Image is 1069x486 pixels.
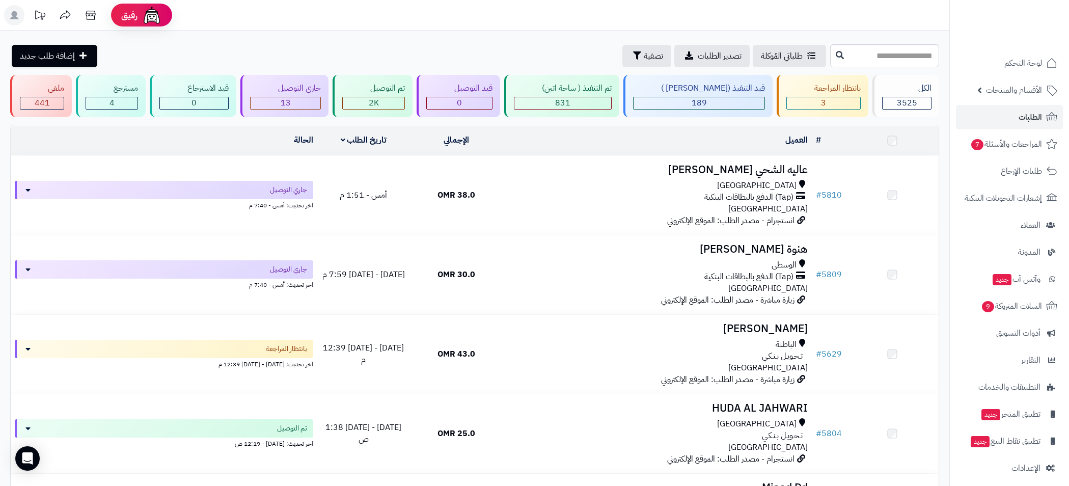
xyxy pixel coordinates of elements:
span: المراجعات والأسئلة [970,137,1042,151]
span: التطبيقات والخدمات [978,380,1040,394]
span: تصدير الطلبات [698,50,742,62]
span: جاري التوصيل [270,185,307,195]
a: إشعارات التحويلات البنكية [956,186,1063,210]
span: 38.0 OMR [437,189,475,201]
a: تم التوصيل 2K [331,75,415,117]
div: 3 [787,97,860,109]
div: جاري التوصيل [250,83,321,94]
span: 0 [457,97,462,109]
span: [DATE] - [DATE] 12:39 م [323,342,404,366]
div: Open Intercom Messenger [15,446,40,471]
span: زيارة مباشرة - مصدر الطلب: الموقع الإلكتروني [661,373,794,386]
span: 43.0 OMR [437,348,475,360]
a: تطبيق المتجرجديد [956,402,1063,426]
a: المراجعات والأسئلة7 [956,132,1063,156]
span: بانتظار المراجعة [266,344,307,354]
a: أدوات التسويق [956,321,1063,345]
a: الإعدادات [956,456,1063,480]
div: 441 [20,97,64,109]
span: رفيق [121,9,138,21]
span: 13 [281,97,291,109]
a: الحالة [294,134,313,146]
span: 441 [35,97,50,109]
div: اخر تحديث: [DATE] - [DATE] 12:39 م [15,358,313,369]
a: المدونة [956,240,1063,264]
h3: HUDA AL JAHWARI [507,402,808,414]
a: الطلبات [956,105,1063,129]
div: اخر تحديث: أمس - 7:40 م [15,199,313,210]
span: السلات المتروكة [981,299,1042,313]
span: # [816,427,821,440]
span: أدوات التسويق [996,326,1040,340]
span: 189 [692,97,707,109]
span: 4 [109,97,115,109]
h3: [PERSON_NAME] [507,323,808,335]
span: جديد [971,436,990,447]
div: اخر تحديث: [DATE] - 12:19 ص [15,438,313,448]
span: تـحـويـل بـنـكـي [762,350,803,362]
span: (Tap) الدفع بالبطاقات البنكية [704,192,793,203]
div: 0 [160,97,228,109]
span: إضافة طلب جديد [20,50,75,62]
a: ملغي 441 [8,75,74,117]
a: التقارير [956,348,1063,372]
span: الباطنة [776,339,797,350]
a: تحديثات المنصة [27,5,52,28]
span: تصفية [644,50,663,62]
a: #5810 [816,189,842,201]
span: تم التوصيل [277,423,307,434]
span: تطبيق نقاط البيع [970,434,1040,448]
div: 13 [251,97,320,109]
span: 7 [971,139,983,150]
a: تطبيق نقاط البيعجديد [956,429,1063,453]
a: التطبيقات والخدمات [956,375,1063,399]
a: قيد التنفيذ ([PERSON_NAME] ) 189 [621,75,775,117]
span: تطبيق المتجر [980,407,1040,421]
div: اخر تحديث: أمس - 7:40 م [15,279,313,289]
div: ملغي [20,83,64,94]
span: التقارير [1021,353,1040,367]
span: العملاء [1021,218,1040,232]
h3: عاليه الشحي [PERSON_NAME] [507,164,808,176]
a: لوحة التحكم [956,51,1063,75]
span: 0 [191,97,197,109]
a: العميل [785,134,808,146]
a: تاريخ الطلب [341,134,387,146]
a: طلبات الإرجاع [956,159,1063,183]
span: الوسطى [772,259,797,271]
a: مسترجع 4 [74,75,148,117]
span: [GEOGRAPHIC_DATA] [728,441,808,453]
div: قيد التوصيل [426,83,492,94]
div: 0 [427,97,492,109]
span: # [816,348,821,360]
a: #5804 [816,427,842,440]
span: [DATE] - [DATE] 1:38 ص [325,421,401,445]
div: تم التنفيذ ( ساحة اتين) [514,83,612,94]
span: [GEOGRAPHIC_DATA] [728,203,808,215]
a: قيد التوصيل 0 [415,75,502,117]
span: [GEOGRAPHIC_DATA] [728,362,808,374]
h3: هنوة [PERSON_NAME] [507,244,808,255]
span: الطلبات [1019,110,1042,124]
span: أمس - 1:51 م [340,189,387,201]
span: 25.0 OMR [437,427,475,440]
div: تم التوصيل [342,83,405,94]
span: جديد [993,274,1011,285]
div: بانتظار المراجعة [786,83,861,94]
span: وآتس آب [992,272,1040,286]
span: الإعدادات [1011,461,1040,475]
span: طلباتي المُوكلة [761,50,803,62]
div: الكل [882,83,931,94]
span: [DATE] - [DATE] 7:59 م [322,268,405,281]
a: بانتظار المراجعة 3 [775,75,870,117]
a: تصدير الطلبات [674,45,750,67]
span: 831 [555,97,570,109]
div: قيد الاسترجاع [159,83,229,94]
span: [GEOGRAPHIC_DATA] [717,180,797,192]
div: مسترجع [86,83,138,94]
a: #5809 [816,268,842,281]
div: 189 [634,97,764,109]
img: logo-2.png [1000,19,1059,41]
span: الأقسام والمنتجات [986,83,1042,97]
a: العملاء [956,213,1063,237]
